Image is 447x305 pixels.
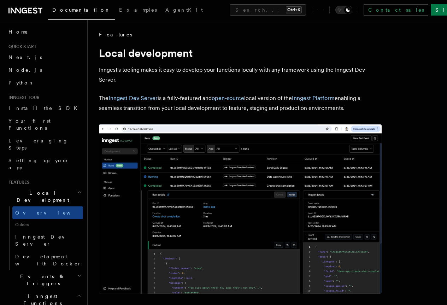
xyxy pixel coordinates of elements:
a: Home [6,25,83,38]
p: Inngest's tooling makes it easy to develop your functions locally with any framework using the In... [99,65,382,85]
a: Documentation [48,2,115,20]
a: Next.js [6,51,83,64]
span: Overview [15,210,88,216]
span: Node.js [8,67,42,73]
button: Toggle dark mode [335,6,352,14]
span: Features [6,180,29,185]
button: Search...Ctrl+K [230,4,306,16]
span: Guides [12,219,83,230]
button: Local Development [6,187,83,206]
a: AgentKit [161,2,207,19]
a: Setting up your app [6,154,83,174]
a: Overview [12,206,83,219]
span: Local Development [6,189,77,204]
button: Events & Triggers [6,270,83,290]
div: Local Development [6,206,83,270]
a: Inngest Dev Server [12,230,83,250]
span: Home [8,28,28,35]
span: Install the SDK [8,105,82,111]
span: Documentation [52,7,111,13]
p: The is a fully-featured and local version of the enabling a seamless transition from your local d... [99,93,382,113]
span: Development with Docker [15,254,82,266]
span: Your first Functions [8,118,51,131]
h1: Local development [99,47,382,59]
span: Inngest tour [6,95,40,100]
span: Features [99,31,132,38]
span: Python [8,80,34,86]
kbd: Ctrl+K [286,6,302,13]
span: Inngest Dev Server [15,234,76,247]
a: Node.js [6,64,83,76]
span: Next.js [8,54,42,60]
span: Quick start [6,44,36,49]
a: Inngest Dev Server [108,95,158,101]
span: Setting up your app [8,158,69,170]
span: Events & Triggers [6,273,77,287]
a: Contact sales [364,4,428,16]
a: Your first Functions [6,115,83,134]
a: Python [6,76,83,89]
a: Leveraging Steps [6,134,83,154]
img: The Inngest Dev Server on the Functions page [99,124,382,294]
span: Leveraging Steps [8,138,68,151]
a: open-source [212,95,244,101]
a: Inngest Platform [292,95,335,101]
a: Install the SDK [6,102,83,115]
span: AgentKit [165,7,203,13]
span: Examples [119,7,157,13]
a: Examples [115,2,161,19]
a: Development with Docker [12,250,83,270]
